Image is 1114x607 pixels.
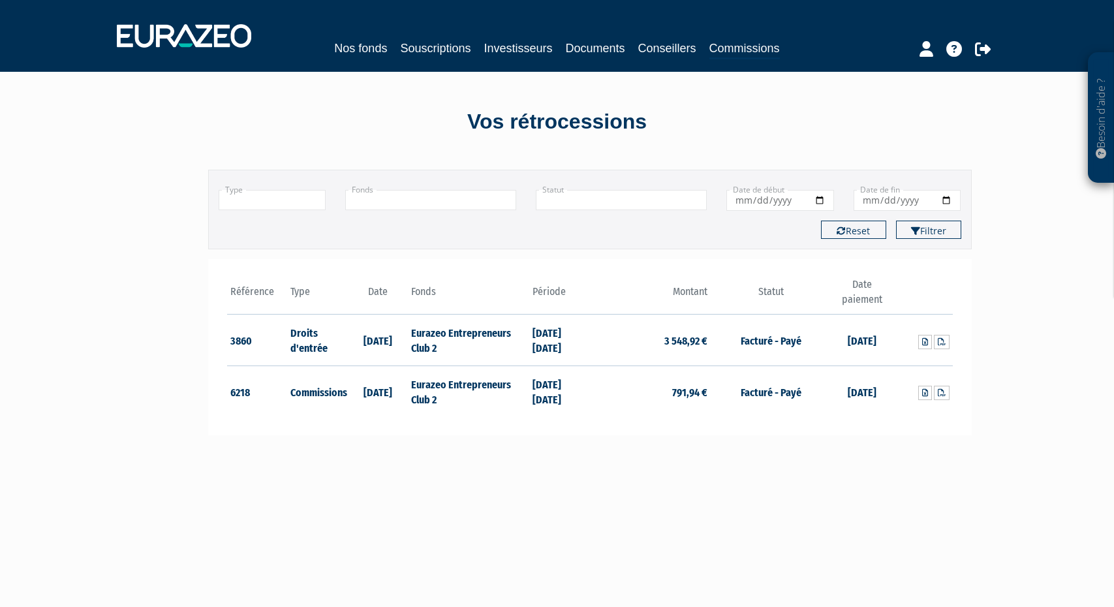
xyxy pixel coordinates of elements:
td: [DATE] [831,315,892,366]
th: Date paiement [831,277,892,315]
th: Type [287,277,348,315]
td: Eurazeo Entrepreneurs Club 2 [408,315,529,366]
a: Documents [566,39,625,57]
th: Statut [711,277,831,315]
a: Commissions [709,39,780,59]
img: 1732889491-logotype_eurazeo_blanc_rvb.png [117,24,251,48]
td: Facturé - Payé [711,366,831,417]
a: Conseillers [638,39,696,57]
td: [DATE] [831,366,892,417]
td: [DATE] [348,315,409,366]
th: Période [529,277,590,315]
td: Droits d'entrée [287,315,348,366]
a: Investisseurs [484,39,552,57]
th: Fonds [408,277,529,315]
th: Date [348,277,409,315]
td: [DATE] [DATE] [529,315,590,366]
button: Filtrer [896,221,961,239]
td: 3860 [227,315,288,366]
td: [DATE] [348,366,409,417]
td: 6218 [227,366,288,417]
td: 791,94 € [590,366,711,417]
div: Vos rétrocessions [185,107,929,137]
th: Référence [227,277,288,315]
p: Besoin d'aide ? [1094,59,1109,177]
button: Reset [821,221,886,239]
a: Souscriptions [400,39,471,57]
td: 3 548,92 € [590,315,711,366]
td: Commissions [287,366,348,417]
td: [DATE] [DATE] [529,366,590,417]
a: Nos fonds [334,39,387,57]
th: Montant [590,277,711,315]
td: Eurazeo Entrepreneurs Club 2 [408,366,529,417]
td: Facturé - Payé [711,315,831,366]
